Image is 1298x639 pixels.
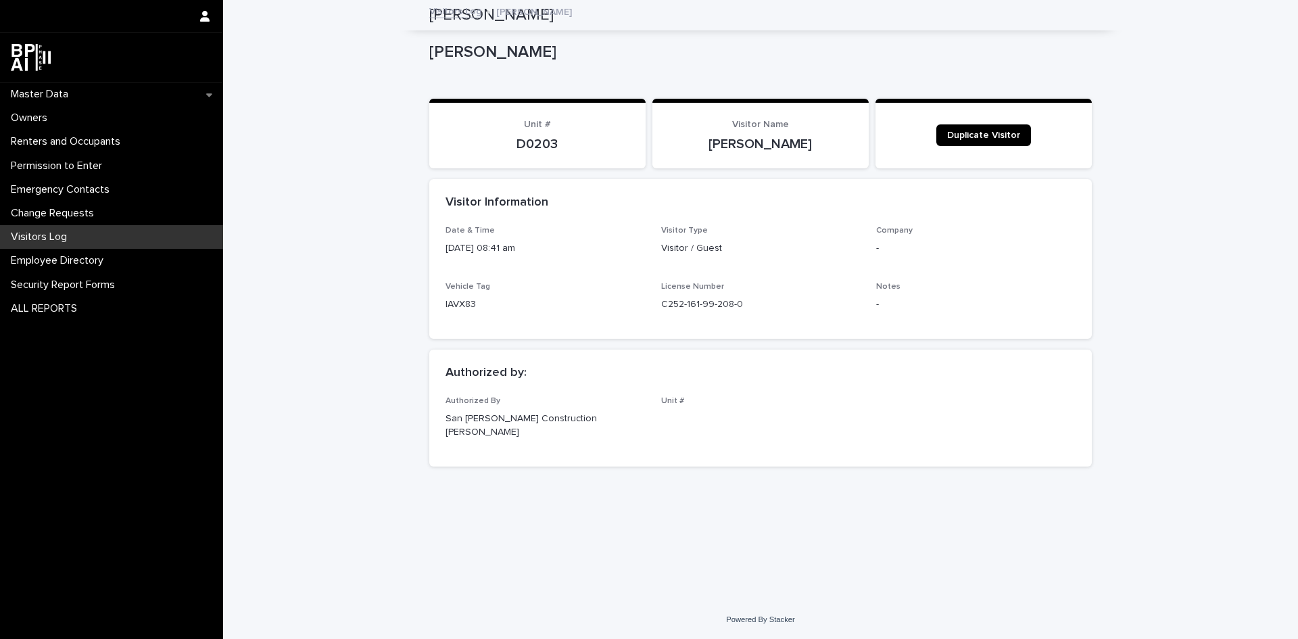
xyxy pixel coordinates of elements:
span: Date & Time [446,227,495,235]
p: Master Data [5,88,79,101]
p: Security Report Forms [5,279,126,291]
span: Unit # [661,397,684,405]
p: Visitors Log [5,231,78,243]
img: dwgmcNfxSF6WIOOXiGgu [11,44,51,71]
p: Visitor / Guest [661,241,861,256]
h2: Visitor Information [446,195,548,210]
p: [PERSON_NAME] [669,136,852,152]
p: Change Requests [5,207,105,220]
p: IAVX83 [446,298,645,312]
p: D0203 [446,136,629,152]
p: - [876,241,1076,256]
p: [PERSON_NAME] [429,43,1086,62]
p: - [876,298,1076,312]
p: Renters and Occupants [5,135,131,148]
span: Unit # [524,120,551,129]
a: Powered By Stacker [726,615,794,623]
span: Visitor Name [732,120,789,129]
p: C252-161-99-208-0 [661,298,861,312]
p: Permission to Enter [5,160,113,172]
span: Vehicle Tag [446,283,490,291]
span: Visitor Type [661,227,708,235]
p: San [PERSON_NAME] Construction [PERSON_NAME] [446,412,645,440]
span: Duplicate Visitor [947,131,1020,140]
p: Owners [5,112,58,124]
p: ALL REPORTS [5,302,88,315]
p: [PERSON_NAME] [496,3,572,18]
span: Authorized By [446,397,500,405]
span: Notes [876,283,900,291]
h2: Authorized by: [446,366,527,381]
span: License Number [661,283,724,291]
p: Employee Directory [5,254,114,267]
a: Visitors Log [429,3,481,18]
p: [DATE] 08:41 am [446,241,645,256]
a: Duplicate Visitor [936,124,1031,146]
span: Company [876,227,913,235]
p: Emergency Contacts [5,183,120,196]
